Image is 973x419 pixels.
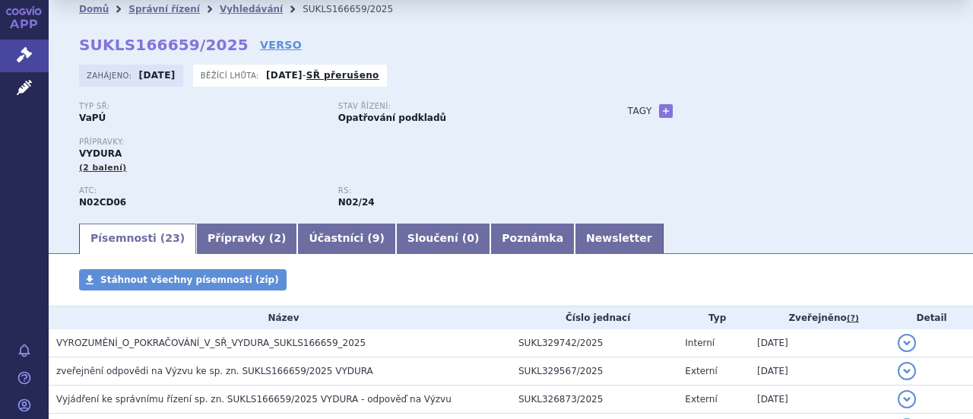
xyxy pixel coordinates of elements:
[511,386,677,414] td: SUKL326873/2025
[79,148,122,159] span: VYDURA
[685,394,717,405] span: Externí
[196,224,297,254] a: Přípravky (2)
[79,269,287,290] a: Stáhnout všechny písemnosti (zip)
[659,104,673,118] a: +
[79,36,249,54] strong: SUKLS166659/2025
[685,366,717,376] span: Externí
[750,329,890,357] td: [DATE]
[628,102,652,120] h3: Tagy
[338,102,582,111] p: Stav řízení:
[338,197,375,208] strong: rimegepant
[511,329,677,357] td: SUKL329742/2025
[511,306,677,329] th: Číslo jednací
[898,334,916,352] button: detail
[56,338,366,348] span: VYROZUMĚNÍ_O_POKRAČOVÁNÍ_V_SŘ_VYDURA_SUKLS166659_2025
[201,69,262,81] span: Běžící lhůta:
[490,224,575,254] a: Poznámka
[79,102,323,111] p: Typ SŘ:
[847,313,859,324] abbr: (?)
[260,37,302,52] a: VERSO
[677,306,750,329] th: Typ
[220,4,283,14] a: Vyhledávání
[372,232,380,244] span: 9
[266,69,379,81] p: -
[79,138,597,147] p: Přípravky:
[396,224,490,254] a: Sloučení (0)
[79,113,106,123] strong: VaPÚ
[100,275,279,285] span: Stáhnout všechny písemnosti (zip)
[79,197,126,208] strong: RIMEGEPANT
[49,306,511,329] th: Název
[274,232,281,244] span: 2
[297,224,395,254] a: Účastníci (9)
[511,357,677,386] td: SUKL329567/2025
[139,70,176,81] strong: [DATE]
[56,366,373,376] span: zveřejnění odpovědi na Výzvu ke sp. zn. SUKLS166659/2025 VYDURA
[685,338,715,348] span: Interní
[898,362,916,380] button: detail
[79,186,323,195] p: ATC:
[165,232,179,244] span: 23
[56,394,452,405] span: Vyjádření ke správnímu řízení sp. zn. SUKLS166659/2025 VYDURA - odpověď na Výzvu
[87,69,135,81] span: Zahájeno:
[750,386,890,414] td: [DATE]
[306,70,379,81] a: SŘ přerušeno
[266,70,303,81] strong: [DATE]
[898,390,916,408] button: detail
[890,306,973,329] th: Detail
[79,163,127,173] span: (2 balení)
[467,232,474,244] span: 0
[79,224,196,254] a: Písemnosti (23)
[79,4,109,14] a: Domů
[338,113,446,123] strong: Opatřování podkladů
[128,4,200,14] a: Správní řízení
[750,306,890,329] th: Zveřejněno
[750,357,890,386] td: [DATE]
[575,224,664,254] a: Newsletter
[338,186,582,195] p: RS:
